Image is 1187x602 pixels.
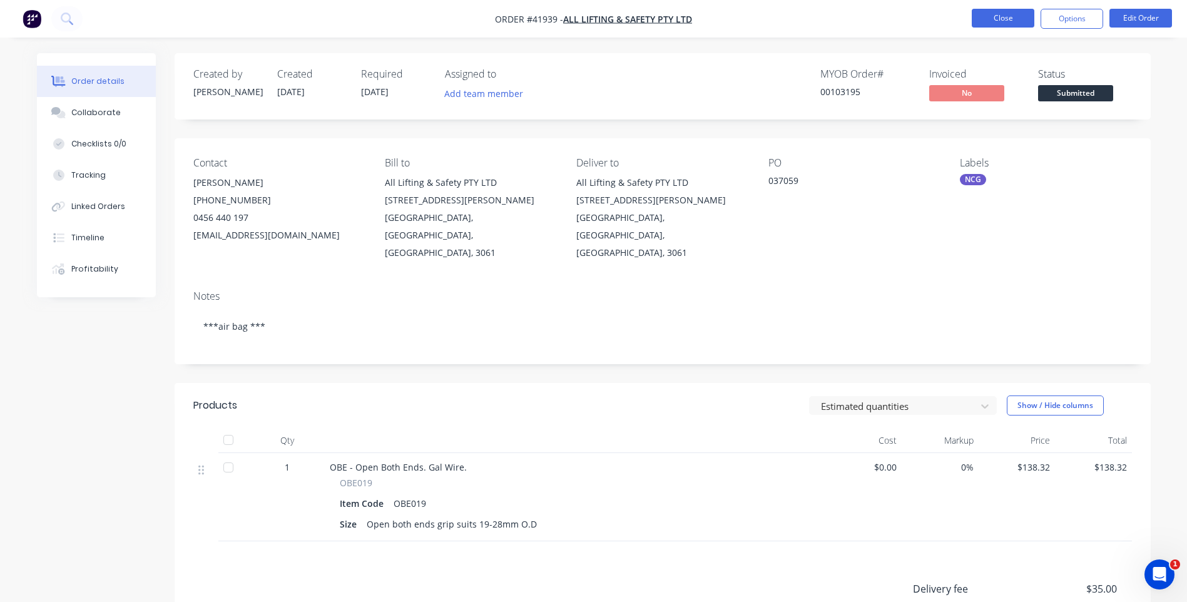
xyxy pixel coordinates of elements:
div: Created by [193,68,262,80]
span: 0% [907,461,974,474]
iframe: Intercom live chat [1144,559,1174,589]
span: [DATE] [361,86,389,98]
a: ALL LIFTING & SAFETY PTY LTD [563,13,692,25]
button: Close [972,9,1034,28]
div: [EMAIL_ADDRESS][DOMAIN_NAME] [193,227,365,244]
span: $138.32 [1060,461,1127,474]
div: Size [340,515,362,533]
div: All Lifting & Safety PTY LTD [STREET_ADDRESS][PERSON_NAME][GEOGRAPHIC_DATA], [GEOGRAPHIC_DATA], [... [576,174,748,262]
button: Tracking [37,160,156,191]
button: Collaborate [37,97,156,128]
div: Checklists 0/0 [71,138,126,150]
span: 1 [285,461,290,474]
div: [PHONE_NUMBER] [193,191,365,209]
span: [DATE] [277,86,305,98]
button: Add team member [445,85,530,102]
button: Profitability [37,253,156,285]
div: Products [193,398,237,413]
div: 00103195 [820,85,914,98]
span: OBE - Open Both Ends. Gal Wire. [330,461,467,473]
div: Order details [71,76,125,87]
div: Profitability [71,263,118,275]
button: Linked Orders [37,191,156,222]
div: All Lifting & Safety PTY LTD [STREET_ADDRESS][PERSON_NAME][GEOGRAPHIC_DATA], [GEOGRAPHIC_DATA], [... [385,174,556,262]
div: PO [768,157,940,169]
div: MYOB Order # [820,68,914,80]
div: [PERSON_NAME] [193,85,262,98]
span: OBE019 [340,476,372,489]
span: $138.32 [984,461,1051,474]
div: Linked Orders [71,201,125,212]
div: Markup [902,428,979,453]
span: Submitted [1038,85,1113,101]
div: Item Code [340,494,389,513]
div: Deliver to [576,157,748,169]
button: Checklists 0/0 [37,128,156,160]
div: Tracking [71,170,106,181]
div: All Lifting & Safety PTY LTD [STREET_ADDRESS][PERSON_NAME] [576,174,748,209]
div: 037059 [768,174,925,191]
div: [PERSON_NAME][PHONE_NUMBER]0456 440 197[EMAIL_ADDRESS][DOMAIN_NAME] [193,174,365,244]
div: Timeline [71,232,104,243]
span: No [929,85,1004,101]
span: Delivery fee [913,581,1024,596]
div: [GEOGRAPHIC_DATA], [GEOGRAPHIC_DATA], [GEOGRAPHIC_DATA], 3061 [576,209,748,262]
div: Bill to [385,157,556,169]
div: Contact [193,157,365,169]
div: Status [1038,68,1132,80]
div: Collaborate [71,107,121,118]
div: [PERSON_NAME] [193,174,365,191]
div: All Lifting & Safety PTY LTD [STREET_ADDRESS][PERSON_NAME] [385,174,556,209]
div: 0456 440 197 [193,209,365,227]
button: Edit Order [1109,9,1172,28]
div: OBE019 [389,494,431,513]
span: $35.00 [1024,581,1116,596]
div: Required [361,68,430,80]
div: Cost [825,428,902,453]
div: [GEOGRAPHIC_DATA], [GEOGRAPHIC_DATA], [GEOGRAPHIC_DATA], 3061 [385,209,556,262]
div: Total [1055,428,1132,453]
div: Price [979,428,1056,453]
div: Invoiced [929,68,1023,80]
span: $0.00 [830,461,897,474]
div: Qty [250,428,325,453]
div: Open both ends grip suits 19-28mm O.D [362,515,542,533]
div: NCG [960,174,986,185]
img: Factory [23,9,41,28]
div: Assigned to [445,68,570,80]
div: Labels [960,157,1131,169]
div: Notes [193,290,1132,302]
button: Timeline [37,222,156,253]
span: 1 [1170,559,1180,569]
button: Show / Hide columns [1007,395,1104,416]
button: Options [1041,9,1103,29]
button: Submitted [1038,85,1113,104]
span: Order #41939 - [495,13,563,25]
button: Add team member [437,85,529,102]
div: Created [277,68,346,80]
button: Order details [37,66,156,97]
